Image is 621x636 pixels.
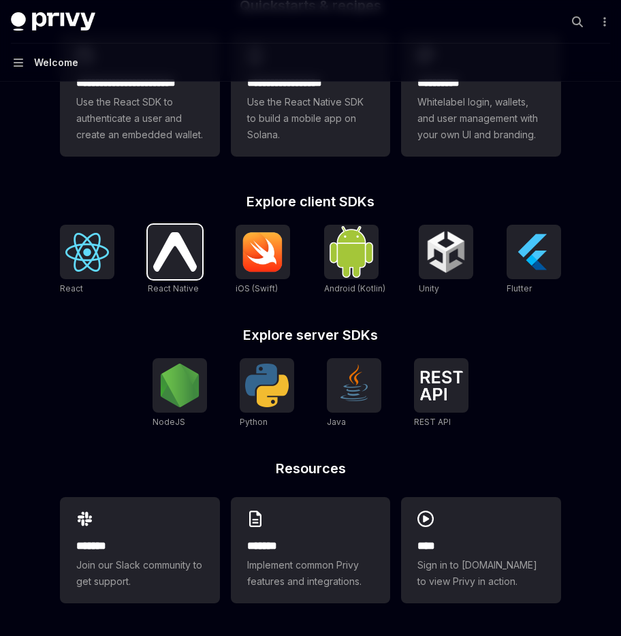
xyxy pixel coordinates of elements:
[231,34,391,157] a: **** **** **** ***Use the React Native SDK to build a mobile app on Solana.
[148,225,202,296] a: React NativeReact Native
[158,364,202,407] img: NodeJS
[65,233,109,272] img: React
[240,358,294,429] a: PythonPython
[419,370,463,400] img: REST API
[34,54,78,71] div: Welcome
[424,230,468,274] img: Unity
[330,226,373,277] img: Android (Kotlin)
[60,328,561,342] h2: Explore server SDKs
[153,417,185,427] span: NodeJS
[240,417,268,427] span: Python
[60,497,220,603] a: **** **Join our Slack community to get support.
[596,12,610,31] button: More actions
[76,94,204,143] span: Use the React SDK to authenticate a user and create an embedded wallet.
[324,225,385,296] a: Android (Kotlin)Android (Kotlin)
[11,12,95,31] img: dark logo
[245,364,289,407] img: Python
[60,225,114,296] a: ReactReact
[327,358,381,429] a: JavaJava
[414,358,468,429] a: REST APIREST API
[247,557,375,590] span: Implement common Privy features and integrations.
[417,557,545,590] span: Sign in to [DOMAIN_NAME] to view Privy in action.
[241,232,285,272] img: iOS (Swift)
[419,225,473,296] a: UnityUnity
[419,283,439,293] span: Unity
[247,94,375,143] span: Use the React Native SDK to build a mobile app on Solana.
[153,232,197,271] img: React Native
[507,283,532,293] span: Flutter
[76,557,204,590] span: Join our Slack community to get support.
[417,94,545,143] span: Whitelabel login, wallets, and user management with your own UI and branding.
[327,417,346,427] span: Java
[567,11,588,33] button: Open search
[236,283,278,293] span: iOS (Swift)
[512,230,556,274] img: Flutter
[414,417,451,427] span: REST API
[401,497,561,603] a: ****Sign in to [DOMAIN_NAME] to view Privy in action.
[332,364,376,407] img: Java
[231,497,391,603] a: **** **Implement common Privy features and integrations.
[401,34,561,157] a: **** *****Whitelabel login, wallets, and user management with your own UI and branding.
[507,225,561,296] a: FlutterFlutter
[324,283,385,293] span: Android (Kotlin)
[60,462,561,475] h2: Resources
[148,283,199,293] span: React Native
[60,283,83,293] span: React
[236,225,290,296] a: iOS (Swift)iOS (Swift)
[60,195,561,208] h2: Explore client SDKs
[153,358,207,429] a: NodeJSNodeJS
